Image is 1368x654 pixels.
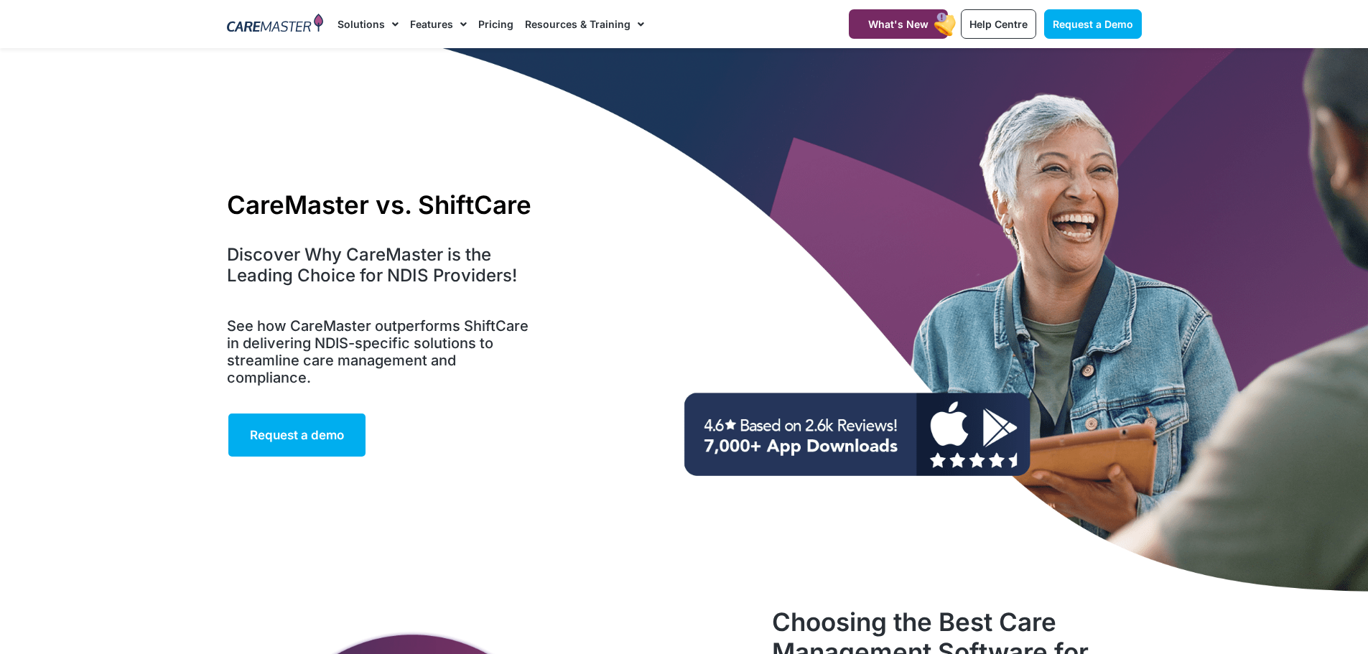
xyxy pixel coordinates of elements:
[868,18,929,30] span: What's New
[227,14,324,35] img: CareMaster Logo
[961,9,1036,39] a: Help Centre
[1053,18,1133,30] span: Request a Demo
[227,412,367,458] a: Request a demo
[1044,9,1142,39] a: Request a Demo
[849,9,948,39] a: What's New
[969,18,1028,30] span: Help Centre
[227,245,538,286] h4: Discover Why CareMaster is the Leading Choice for NDIS Providers!
[250,428,344,442] span: Request a demo
[227,317,538,386] h5: See how CareMaster outperforms ShiftCare in delivering NDIS-specific solutions to streamline care...
[227,190,538,220] h1: CareMaster vs. ShiftCare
